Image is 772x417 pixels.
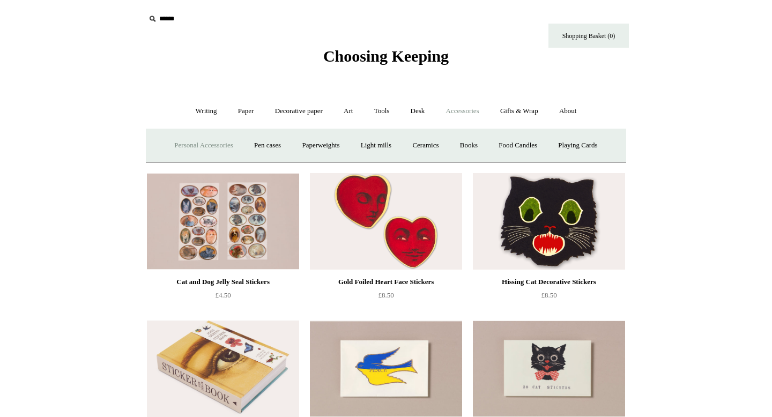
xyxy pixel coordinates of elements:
[147,173,299,270] img: Cat and Dog Jelly Seal Stickers
[147,321,299,417] a: John Derian Sticker Book John Derian Sticker Book
[378,291,394,299] span: £8.50
[489,131,547,160] a: Food Candles
[292,131,349,160] a: Paperweights
[351,131,401,160] a: Light mills
[310,173,462,270] a: Gold Foiled Heart Face Stickers Gold Foiled Heart Face Stickers
[150,275,296,288] div: Cat and Dog Jelly Seal Stickers
[165,131,242,160] a: Personal Accessories
[313,275,459,288] div: Gold Foiled Heart Face Stickers
[401,97,435,125] a: Desk
[548,131,607,160] a: Playing Cards
[334,97,362,125] a: Art
[550,97,587,125] a: About
[491,97,548,125] a: Gifts & Wrap
[365,97,399,125] a: Tools
[215,291,231,299] span: £4.50
[473,321,625,417] img: Smiling Cat Decorative Stickers
[147,173,299,270] a: Cat and Dog Jelly Seal Stickers Cat and Dog Jelly Seal Stickers
[310,173,462,270] img: Gold Foiled Heart Face Stickers
[310,275,462,319] a: Gold Foiled Heart Face Stickers £8.50
[403,131,448,160] a: Ceramics
[473,173,625,270] img: Hissing Cat Decorative Stickers
[310,321,462,417] a: Nonprofit Ukraine Peace Dove Stickers Nonprofit Ukraine Peace Dove Stickers
[473,173,625,270] a: Hissing Cat Decorative Stickers Hissing Cat Decorative Stickers
[228,97,264,125] a: Paper
[548,24,629,48] a: Shopping Basket (0)
[473,321,625,417] a: Smiling Cat Decorative Stickers Smiling Cat Decorative Stickers
[473,275,625,319] a: Hissing Cat Decorative Stickers £8.50
[244,131,291,160] a: Pen cases
[147,275,299,319] a: Cat and Dog Jelly Seal Stickers £4.50
[476,275,622,288] div: Hissing Cat Decorative Stickers
[541,291,556,299] span: £8.50
[323,47,449,65] span: Choosing Keeping
[450,131,487,160] a: Books
[147,321,299,417] img: John Derian Sticker Book
[323,56,449,63] a: Choosing Keeping
[265,97,332,125] a: Decorative paper
[310,321,462,417] img: Nonprofit Ukraine Peace Dove Stickers
[186,97,227,125] a: Writing
[436,97,489,125] a: Accessories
